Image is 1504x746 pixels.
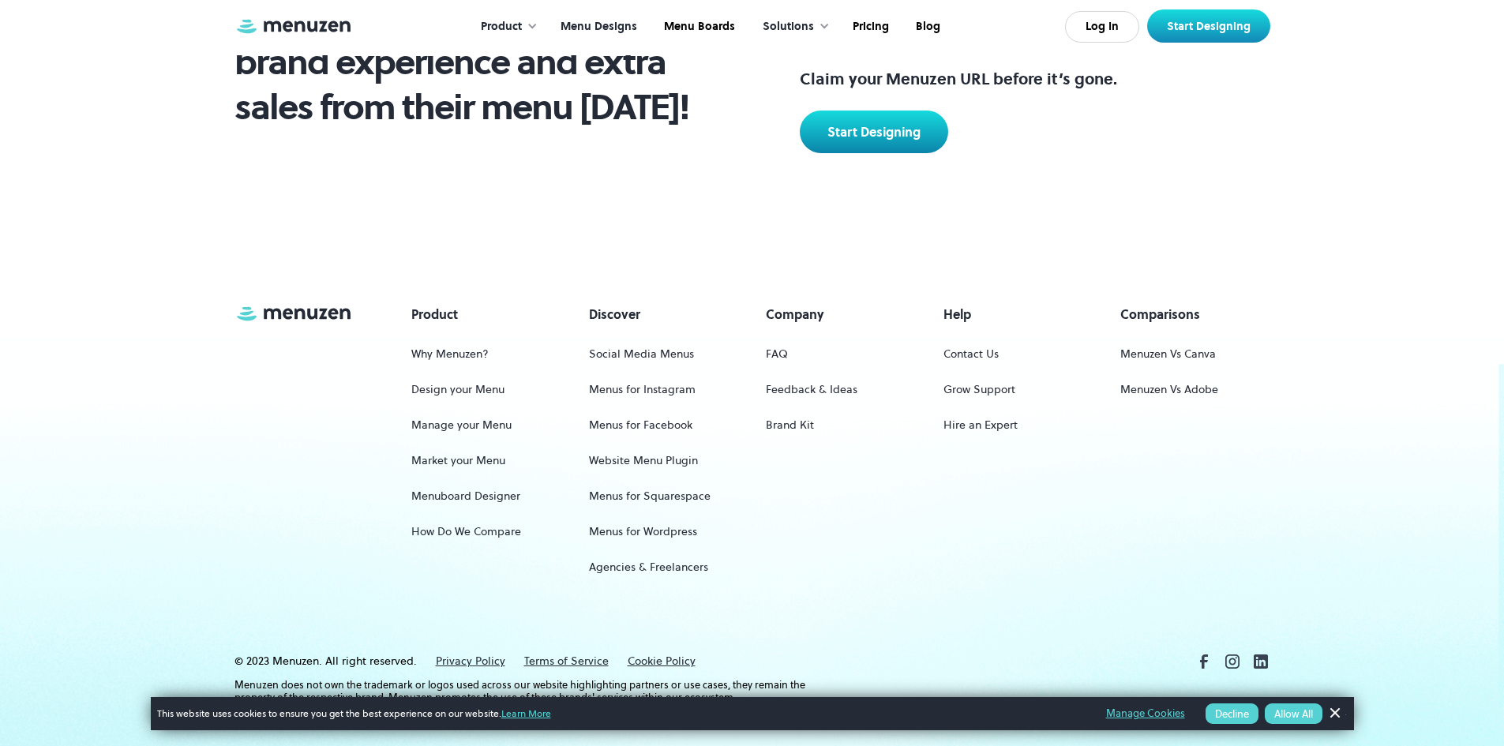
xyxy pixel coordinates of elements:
a: Menus for Facebook [589,410,692,440]
a: Grow Support [943,375,1015,404]
a: Why Menuzen? [411,339,489,369]
a: Agencies & Freelancers [589,553,708,582]
div: Product [481,18,522,36]
a: FAQ [766,339,788,369]
a: Social Media Menus [589,339,694,369]
a: Feedback & Ideas [766,375,857,404]
a: How Do We Compare [411,517,521,546]
a: Privacy Policy [436,653,505,670]
h5: Help [943,305,971,324]
div: © 2023 Menuzen. All right reserved. [234,653,417,670]
div: Solutions [763,18,814,36]
a: Terms of Service [524,653,609,670]
a: Menus for Wordpress [589,517,697,546]
h5: Comparisons [1120,305,1200,324]
span: This website uses cookies to ensure you get the best experience on our website. [157,707,1084,721]
a: Hire an Expert [943,410,1018,440]
a: Menuzen Vs Adobe [1120,375,1218,404]
div: Claim your Menuzen URL before it’s gone. [800,67,1270,91]
h5: Discover [589,305,640,324]
a: Dismiss Banner [1322,702,1346,725]
a: Pricing [838,2,901,51]
div: Solutions [747,2,838,51]
h5: Product [411,305,458,324]
a: Start Designing [800,111,948,153]
a: Log In [1065,11,1139,43]
a: Menu Designs [546,2,649,51]
button: Decline [1206,703,1258,724]
a: Learn More [501,707,551,720]
a: Menus for Instagram [589,375,696,404]
a: Contact Us [943,339,999,369]
a: Menuboard Designer [411,482,520,511]
a: Design your Menu [411,375,504,404]
p: Menuzen does not own the trademark or logos used across our website highlighting partners or use ... [234,679,833,704]
a: Website Menu Plugin [589,446,698,475]
a: Blog [901,2,952,51]
a: Manage your Menu [411,410,512,440]
a: Menuzen Vs Canva [1120,339,1216,369]
button: Allow All [1265,703,1322,724]
a: Cookie Policy [628,653,696,670]
h5: Company [766,305,824,324]
a: Menu Boards [649,2,747,51]
a: Brand Kit [766,410,814,440]
a: Menus for Squarespace [589,482,711,511]
div: Product [465,2,546,51]
a: Start Designing [1147,9,1270,43]
a: Market your Menu [411,446,505,475]
a: Manage Cookies [1106,705,1185,722]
